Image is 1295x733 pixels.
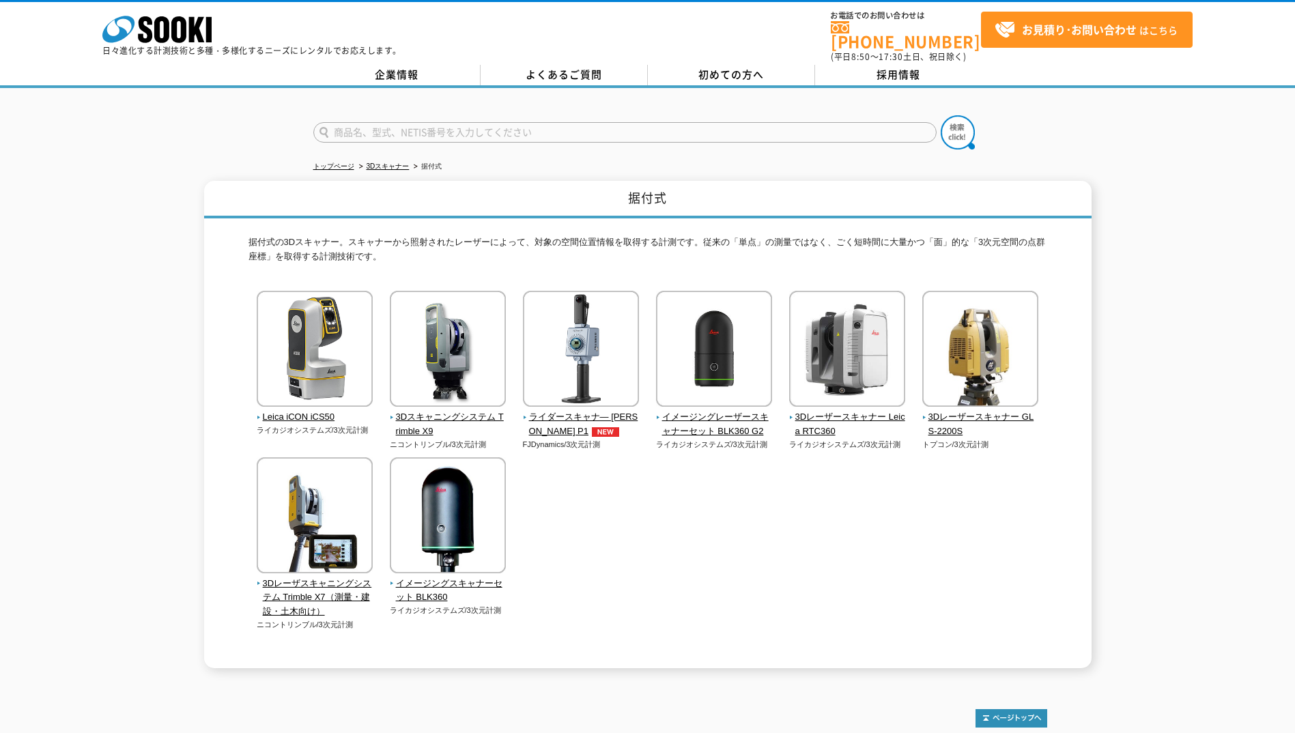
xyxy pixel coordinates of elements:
[588,427,623,437] img: NEW
[941,115,975,149] img: btn_search.png
[815,65,982,85] a: 採用情報
[390,577,507,605] span: イメージングスキャナーセット BLK360
[390,398,507,439] a: 3Dスキャニングシステム Trimble X9
[390,410,507,439] span: 3Dスキャニングシステム Trimble X9
[523,291,639,410] img: ライダースキャナ― FJD Trion P1
[922,439,1039,450] p: トプコン/3次元計測
[257,457,373,577] img: 3Dレーザスキャニングシステム Trimble X7（測量・建設・土木向け）
[390,291,506,410] img: 3Dスキャニングシステム Trimble X9
[976,709,1047,728] img: トップページへ
[248,235,1047,271] p: 据付式の3Dスキャナー。スキャナーから照射されたレーザーによって、対象の空間位置情報を取得する計測です。従来の「単点」の測量ではなく、ごく短時間に大量かつ「面」的な「3次元空間の点群座標」を取得...
[656,410,773,439] span: イメージングレーザースキャナーセット BLK360 G2
[257,291,373,410] img: Leica iCON iCS50
[481,65,648,85] a: よくあるご質問
[1022,21,1137,38] strong: お見積り･お問い合わせ
[257,619,373,631] p: ニコントリンブル/3次元計測
[257,398,373,425] a: Leica iCON iCS50
[789,410,906,439] span: 3Dレーザースキャナー Leica RTC360
[390,439,507,450] p: ニコントリンブル/3次元計測
[390,564,507,605] a: イメージングスキャナーセット BLK360
[922,410,1039,439] span: 3Dレーザースキャナー GLS-2200S
[523,410,640,439] span: ライダースキャナ― [PERSON_NAME] P1
[995,20,1178,40] span: はこちら
[851,51,870,63] span: 8:50
[831,12,981,20] span: お電話でのお問い合わせは
[523,398,640,439] a: ライダースキャナ― [PERSON_NAME] P1NEW
[390,605,507,616] p: ライカジオシステムズ/3次元計測
[789,439,906,450] p: ライカジオシステムズ/3次元計測
[656,398,773,439] a: イメージングレーザースキャナーセット BLK360 G2
[390,457,506,577] img: イメージングスキャナーセット BLK360
[831,51,966,63] span: (平日 ～ 土日、祝日除く)
[981,12,1193,48] a: お見積り･お問い合わせはこちら
[367,162,410,170] a: 3Dスキャナー
[257,577,373,619] span: 3Dレーザスキャニングシステム Trimble X7（測量・建設・土木向け）
[204,181,1092,218] h1: 据付式
[102,46,401,55] p: 日々進化する計測技術と多種・多様化するニーズにレンタルでお応えします。
[523,439,640,450] p: FJDynamics/3次元計測
[411,160,442,174] li: 据付式
[789,398,906,439] a: 3Dレーザースキャナー Leica RTC360
[922,291,1038,410] img: 3Dレーザースキャナー GLS-2200S
[648,65,815,85] a: 初めての方へ
[313,65,481,85] a: 企業情報
[257,564,373,619] a: 3Dレーザスキャニングシステム Trimble X7（測量・建設・土木向け）
[656,291,772,410] img: イメージングレーザースキャナーセット BLK360 G2
[313,162,354,170] a: トップページ
[831,21,981,49] a: [PHONE_NUMBER]
[257,425,373,436] p: ライカジオシステムズ/3次元計測
[698,67,764,82] span: 初めての方へ
[656,439,773,450] p: ライカジオシステムズ/3次元計測
[922,398,1039,439] a: 3Dレーザースキャナー GLS-2200S
[879,51,903,63] span: 17:30
[313,122,937,143] input: 商品名、型式、NETIS番号を入力してください
[789,291,905,410] img: 3Dレーザースキャナー Leica RTC360
[257,410,373,425] span: Leica iCON iCS50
